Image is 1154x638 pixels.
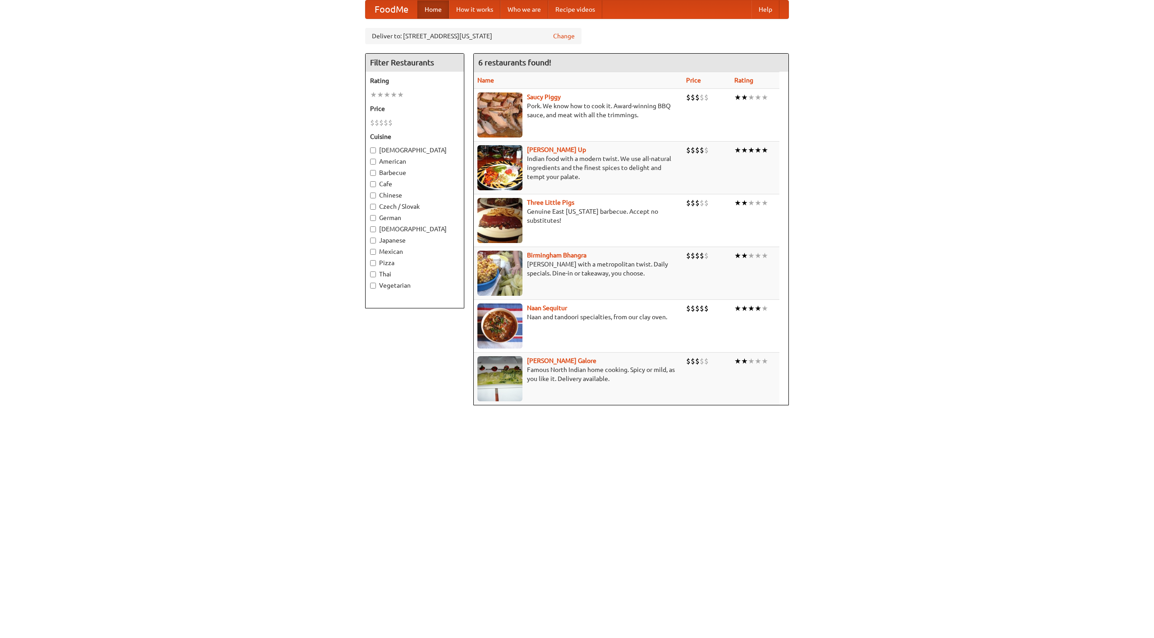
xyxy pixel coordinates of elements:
[761,198,768,208] li: ★
[370,118,375,128] li: $
[686,251,691,261] li: $
[686,303,691,313] li: $
[734,92,741,102] li: ★
[695,145,700,155] li: $
[417,0,449,18] a: Home
[449,0,500,18] a: How it works
[370,281,459,290] label: Vegetarian
[477,303,522,349] img: naansequitur.jpg
[379,118,384,128] li: $
[370,168,459,177] label: Barbecue
[704,92,709,102] li: $
[477,251,522,296] img: bhangra.jpg
[761,145,768,155] li: ★
[755,303,761,313] li: ★
[370,215,376,221] input: German
[370,236,459,245] label: Japanese
[741,251,748,261] li: ★
[761,303,768,313] li: ★
[741,198,748,208] li: ★
[527,304,567,312] a: Naan Sequitur
[370,283,376,289] input: Vegetarian
[741,356,748,366] li: ★
[686,77,701,84] a: Price
[478,58,551,67] ng-pluralize: 6 restaurants found!
[686,145,691,155] li: $
[695,92,700,102] li: $
[384,118,388,128] li: $
[734,198,741,208] li: ★
[748,92,755,102] li: ★
[553,32,575,41] a: Change
[370,270,459,279] label: Thai
[755,251,761,261] li: ★
[527,252,586,259] a: Birmingham Bhangra
[741,92,748,102] li: ★
[686,356,691,366] li: $
[734,251,741,261] li: ★
[734,145,741,155] li: ★
[691,145,695,155] li: $
[370,104,459,113] h5: Price
[370,204,376,210] input: Czech / Slovak
[748,198,755,208] li: ★
[686,198,691,208] li: $
[477,101,679,119] p: Pork. We know how to cook it. Award-winning BBQ sauce, and meat with all the trimmings.
[691,198,695,208] li: $
[734,77,753,84] a: Rating
[695,198,700,208] li: $
[365,28,582,44] div: Deliver to: [STREET_ADDRESS][US_STATE]
[527,93,561,101] a: Saucy Piggy
[751,0,779,18] a: Help
[477,260,679,278] p: [PERSON_NAME] with a metropolitan twist. Daily specials. Dine-in or takeaway, you choose.
[700,145,704,155] li: $
[691,251,695,261] li: $
[370,226,376,232] input: [DEMOGRAPHIC_DATA]
[370,238,376,243] input: Japanese
[477,356,522,401] img: currygalore.jpg
[384,90,390,100] li: ★
[370,181,376,187] input: Cafe
[500,0,548,18] a: Who we are
[370,258,459,267] label: Pizza
[366,0,417,18] a: FoodMe
[370,193,376,198] input: Chinese
[755,145,761,155] li: ★
[755,92,761,102] li: ★
[370,170,376,176] input: Barbecue
[370,159,376,165] input: American
[741,145,748,155] li: ★
[377,90,384,100] li: ★
[477,92,522,138] img: saucy.jpg
[748,303,755,313] li: ★
[704,303,709,313] li: $
[477,154,679,181] p: Indian food with a modern twist. We use all-natural ingredients and the finest spices to delight ...
[691,303,695,313] li: $
[700,356,704,366] li: $
[527,146,586,153] a: [PERSON_NAME] Up
[548,0,602,18] a: Recipe videos
[527,199,574,206] b: Three Little Pigs
[370,213,459,222] label: German
[734,356,741,366] li: ★
[748,145,755,155] li: ★
[370,179,459,188] label: Cafe
[695,251,700,261] li: $
[370,132,459,141] h5: Cuisine
[700,92,704,102] li: $
[477,145,522,190] img: curryup.jpg
[375,118,379,128] li: $
[370,157,459,166] label: American
[748,356,755,366] li: ★
[477,77,494,84] a: Name
[734,303,741,313] li: ★
[370,247,459,256] label: Mexican
[527,357,596,364] a: [PERSON_NAME] Galore
[370,76,459,85] h5: Rating
[390,90,397,100] li: ★
[741,303,748,313] li: ★
[370,260,376,266] input: Pizza
[691,92,695,102] li: $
